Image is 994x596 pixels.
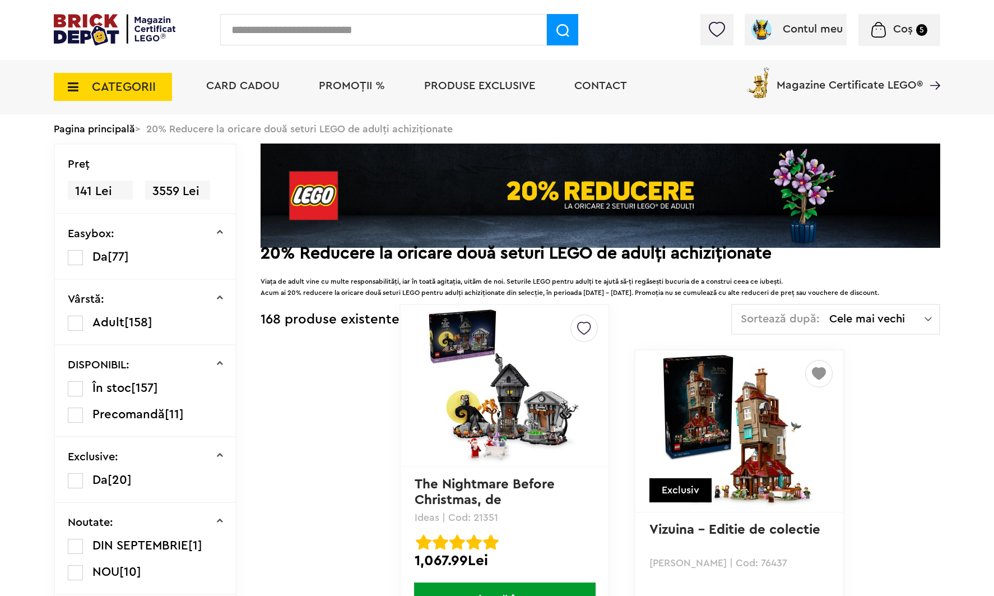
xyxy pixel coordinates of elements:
p: Preţ [68,159,90,170]
span: Da [92,251,108,263]
p: Easybox: [68,228,114,239]
p: [PERSON_NAME] | Cod: 76437 [649,558,829,568]
span: [1] [188,539,202,552]
a: Contul meu [749,24,843,35]
div: 1,067.99Lei [415,553,594,568]
a: Pagina principală [54,124,135,134]
span: DIN SEPTEMBRIE [92,539,188,552]
a: Magazine Certificate LEGO® [923,65,940,76]
p: DISPONIBIL: [68,359,129,371]
a: Produse exclusive [424,80,535,91]
span: Adult [92,316,124,329]
img: Evaluare cu stele [433,534,448,550]
span: Magazine Certificate LEGO® [777,65,923,91]
span: [10] [119,566,141,578]
a: PROMOȚII % [319,80,385,91]
a: Contact [574,80,627,91]
span: Sortează după: [741,313,820,325]
a: Vizuina - Editie de colectie [649,523,820,537]
img: Evaluare cu stele [449,534,465,550]
span: Cele mai vechi [829,313,925,325]
span: [158] [124,316,152,329]
img: Vizuina - Editie de colectie [661,353,818,510]
span: NOU [92,566,119,578]
span: CATEGORII [92,81,156,93]
span: Contul meu [783,24,843,35]
img: The Nightmare Before Christmas, de Tim Burton [426,307,583,464]
small: 5 [916,24,927,36]
div: Viața de adult vine cu multe responsabilități, iar în toată agitația, uităm de noi. Seturile LEGO... [261,265,940,298]
img: Evaluare cu stele [466,534,482,550]
span: În stoc [92,382,131,394]
img: Evaluare cu stele [483,534,499,550]
span: 141 Lei [68,181,133,202]
p: Ideas | Cod: 21351 [415,512,594,523]
span: Da [92,474,108,486]
a: The Nightmare Before Christmas, de [PERSON_NAME]... [415,478,559,523]
span: 3559 Lei [145,181,210,202]
p: Noutate: [68,517,113,528]
a: Card Cadou [206,80,280,91]
p: Exclusive: [68,451,118,463]
span: [11] [165,408,184,421]
span: [77] [108,251,129,263]
img: Landing page banner [261,144,940,248]
span: [20] [108,474,132,486]
div: 168 produse existente [261,304,400,336]
p: Vârstă: [68,294,104,305]
h2: 20% Reducere la oricare două seturi LEGO de adulți achiziționate [261,248,940,259]
span: Coș [893,24,913,35]
img: Evaluare cu stele [416,534,431,550]
span: Precomandă [92,408,165,421]
div: Exclusiv [649,478,712,502]
div: > 20% Reducere la oricare două seturi LEGO de adulți achiziționate [54,114,940,144]
span: [157] [131,382,158,394]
